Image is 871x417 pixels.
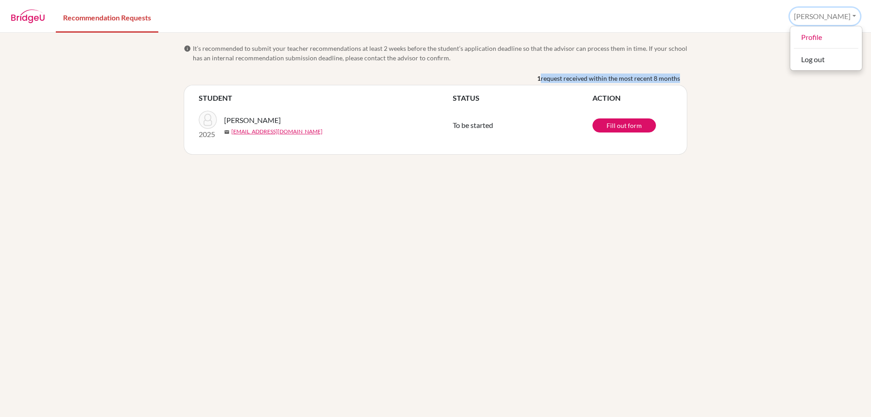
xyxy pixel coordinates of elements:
[790,8,860,25] button: [PERSON_NAME]
[11,10,45,23] img: BridgeU logo
[541,74,680,83] span: request received within the most recent 8 months
[199,93,453,103] th: STUDENT
[193,44,687,63] span: It’s recommended to submit your teacher recommendations at least 2 weeks before the student’s app...
[199,111,217,129] img: Satyal, Shabdi
[224,129,230,135] span: mail
[199,129,217,140] p: 2025
[453,93,592,103] th: STATUS
[184,45,191,52] span: info
[790,52,862,67] button: Log out
[537,74,541,83] b: 1
[790,30,862,44] a: Profile
[592,118,656,132] a: Fill out form
[790,26,862,71] div: [PERSON_NAME]
[224,115,281,126] span: [PERSON_NAME]
[56,1,158,33] a: Recommendation Requests
[231,128,323,136] a: [EMAIL_ADDRESS][DOMAIN_NAME]
[453,121,493,129] span: To be started
[592,93,672,103] th: ACTION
